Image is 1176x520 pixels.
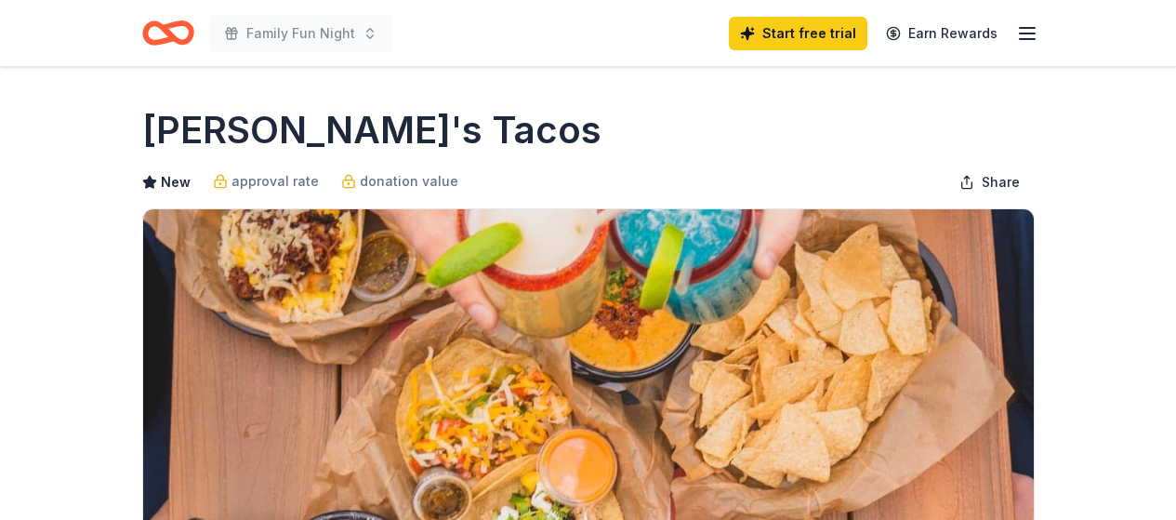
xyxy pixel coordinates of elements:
[142,11,194,55] a: Home
[729,17,867,50] a: Start free trial
[341,170,458,193] a: donation value
[209,15,392,52] button: Family Fun Night
[213,170,319,193] a: approval rate
[142,104,601,156] h1: [PERSON_NAME]'s Tacos
[246,22,355,45] span: Family Fun Night
[231,170,319,193] span: approval rate
[875,17,1009,50] a: Earn Rewards
[360,170,458,193] span: donation value
[945,164,1035,201] button: Share
[161,171,191,193] span: New
[982,171,1020,193] span: Share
